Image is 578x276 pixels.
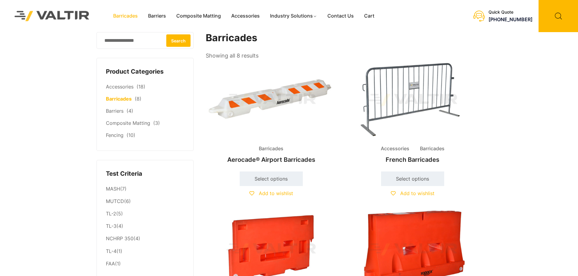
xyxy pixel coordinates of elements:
[400,190,434,196] span: Add to wishlist
[415,144,449,153] span: Barricades
[226,12,265,21] a: Accessories
[259,190,293,196] span: Add to wishlist
[249,190,293,196] a: Add to wishlist
[106,208,184,220] li: (5)
[347,61,478,166] a: Accessories BarricadesFrench Barricades
[106,223,117,229] a: TL-3
[106,84,134,90] a: Accessories
[143,12,171,21] a: Barriers
[7,3,97,29] img: Valtir Rentals
[135,96,141,102] span: (8)
[106,96,132,102] a: Barricades
[106,186,120,192] a: MASH
[488,10,532,15] div: Quick Quote
[265,12,322,21] a: Industry Solutions
[106,183,184,195] li: (7)
[359,12,380,21] a: Cart
[106,258,184,268] li: (1)
[106,245,184,258] li: (1)
[347,153,478,166] h2: French Barricades
[127,108,133,114] span: (4)
[106,220,184,233] li: (4)
[106,108,123,114] a: Barriers
[206,153,337,166] h2: Aerocade® Airport Barricades
[171,12,226,21] a: Composite Matting
[206,61,337,166] a: BarricadesAerocade® Airport Barricades
[108,12,143,21] a: Barricades
[206,32,479,44] h1: Barricades
[106,233,184,245] li: (4)
[153,120,160,126] span: (3)
[106,198,124,204] a: MUTCD
[106,248,117,254] a: TL-4
[166,34,191,47] button: Search
[376,144,414,153] span: Accessories
[254,144,288,153] span: Barricades
[127,132,135,138] span: (10)
[240,171,303,186] a: Select options for “Aerocade® Airport Barricades”
[381,171,444,186] a: Select options for “French Barricades”
[137,84,145,90] span: (18)
[106,169,184,178] h4: Test Criteria
[106,132,123,138] a: Fencing
[106,211,116,217] a: TL-2
[391,190,434,196] a: Add to wishlist
[206,51,259,61] p: Showing all 8 results
[106,261,115,267] a: FAA
[106,235,134,241] a: NCHRP 350
[488,16,532,22] a: [PHONE_NUMBER]
[106,120,150,126] a: Composite Matting
[106,67,184,76] h4: Product Categories
[106,195,184,208] li: (6)
[322,12,359,21] a: Contact Us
